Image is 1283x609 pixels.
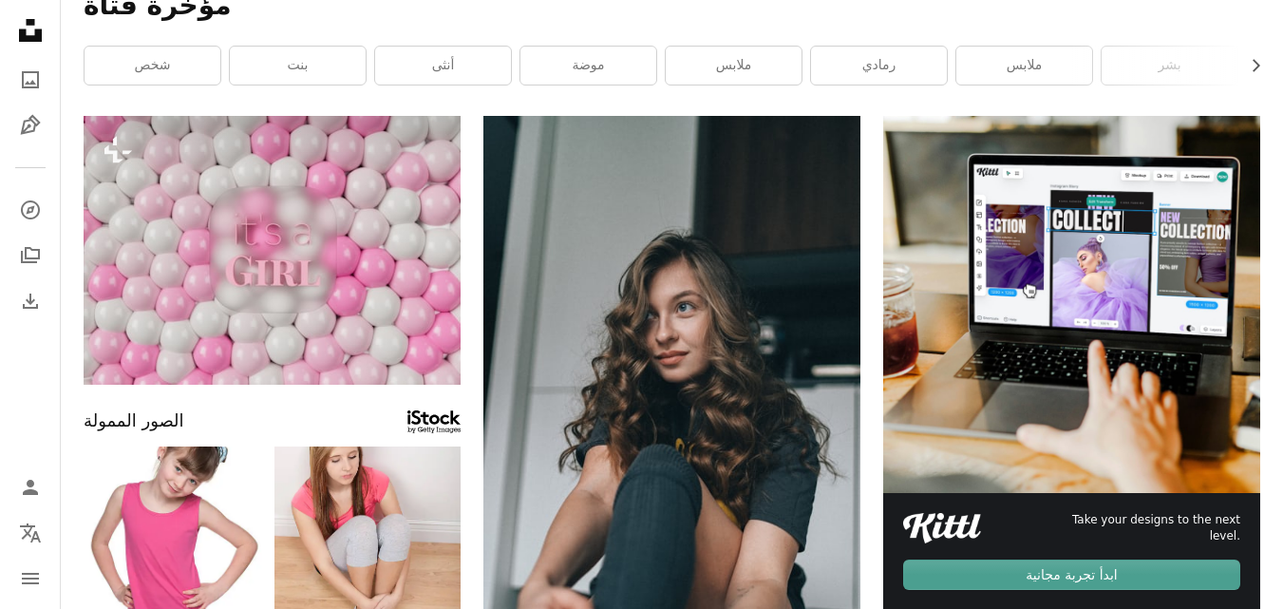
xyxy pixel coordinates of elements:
[811,47,947,85] a: رمادي
[1158,57,1180,72] font: بشر
[1102,47,1237,85] a: بشر
[84,410,184,430] font: الصور الممولة
[135,57,171,72] font: شخص
[862,57,896,72] font: رمادي
[85,47,220,85] a: شخص
[11,11,49,53] a: الصفحة الرئيسية — Unsplash
[11,560,49,598] button: قائمة طعام
[432,57,455,72] font: أنثى
[230,47,366,85] a: بنت
[11,106,49,144] a: الرسوم التوضيحية
[883,116,1260,493] img: file-1719664959749-d56c4ff96871image
[11,514,49,552] button: لغة
[11,468,49,506] a: تسجيل الدخول / التسجيل
[11,237,49,275] a: المجموعات
[84,241,461,258] a: إنها خلفية بالون فتاة مع بالونات وردية وبيضاء
[666,47,802,85] a: ملابس
[1040,512,1240,544] span: Take your designs to the next level.
[11,191,49,229] a: يستكشف
[1238,47,1260,85] button: قم بالتمرير إلى القائمة إلى اليمين
[11,61,49,99] a: الصور
[375,47,511,85] a: أنثى
[716,57,752,72] font: ملابس
[1026,567,1117,582] font: ابدأ تجربة مجانية
[903,513,981,543] img: file-1711049718225-ad48364186d3image
[1007,57,1043,72] font: ملابس
[956,47,1092,85] a: ملابس
[483,442,860,459] a: امرأة تجلس على الأرض وساقيها متقاطعتان
[11,282,49,320] a: سجل التنزيل
[572,57,604,72] font: موضة
[288,57,309,72] font: بنت
[520,47,656,85] a: موضة
[84,116,461,385] img: إنها خلفية بالون فتاة مع بالونات وردية وبيضاء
